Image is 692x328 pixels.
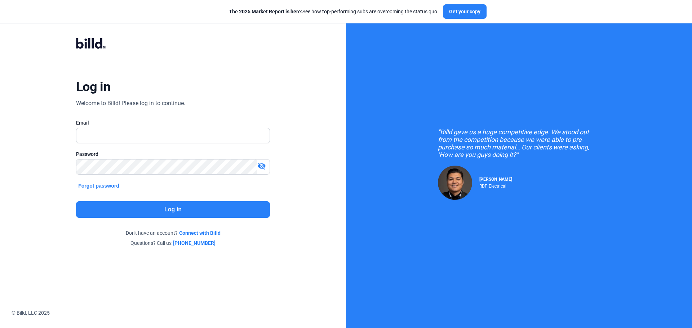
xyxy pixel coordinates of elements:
div: RDP Electrical [479,182,512,189]
mat-icon: visibility_off [257,162,266,170]
div: See how top-performing subs are overcoming the status quo. [229,8,439,15]
button: Log in [76,201,270,218]
div: Questions? Call us [76,239,270,247]
div: Don't have an account? [76,229,270,237]
a: [PHONE_NUMBER] [173,239,216,247]
span: The 2025 Market Report is here: [229,9,302,14]
span: [PERSON_NAME] [479,177,512,182]
img: Raul Pacheco [438,166,472,200]
div: Log in [76,79,110,95]
a: Connect with Billd [179,229,221,237]
div: Password [76,150,270,158]
div: Email [76,119,270,126]
div: Welcome to Billd! Please log in to continue. [76,99,185,108]
div: "Billd gave us a huge competitive edge. We stood out from the competition because we were able to... [438,128,600,158]
button: Get your copy [443,4,487,19]
button: Forgot password [76,182,121,190]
